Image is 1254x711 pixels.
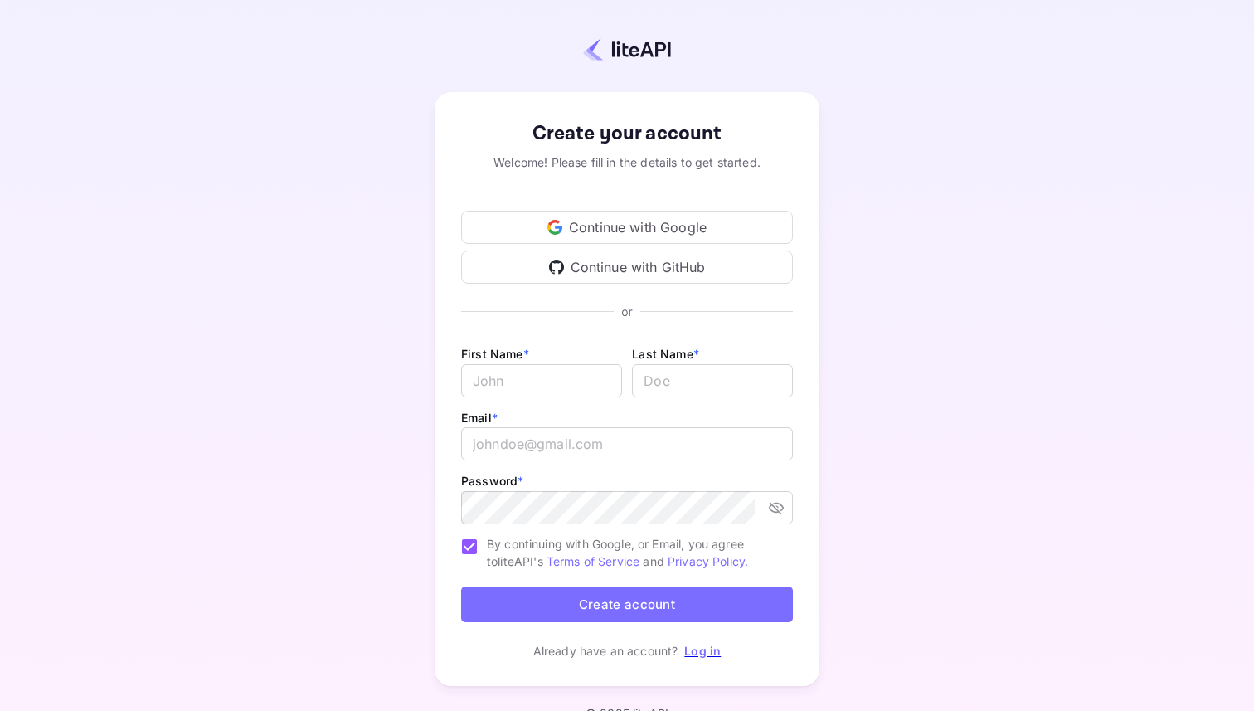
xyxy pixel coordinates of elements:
a: Log in [684,644,721,658]
div: Continue with Google [461,211,793,244]
a: Terms of Service [547,554,639,568]
div: Create your account [461,119,793,149]
input: Doe [632,364,793,397]
a: Privacy Policy. [668,554,748,568]
div: Welcome! Please fill in the details to get started. [461,153,793,171]
input: johndoe@gmail.com [461,427,793,460]
p: Already have an account? [533,642,678,660]
img: liteapi [583,37,671,61]
button: Create account [461,587,793,622]
label: Email [461,411,498,425]
div: Continue with GitHub [461,251,793,284]
input: John [461,364,622,397]
button: toggle password visibility [761,493,791,523]
span: By continuing with Google, or Email, you agree to liteAPI's and [487,535,780,570]
label: First Name [461,347,529,361]
label: Password [461,474,523,488]
label: Last Name [632,347,699,361]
